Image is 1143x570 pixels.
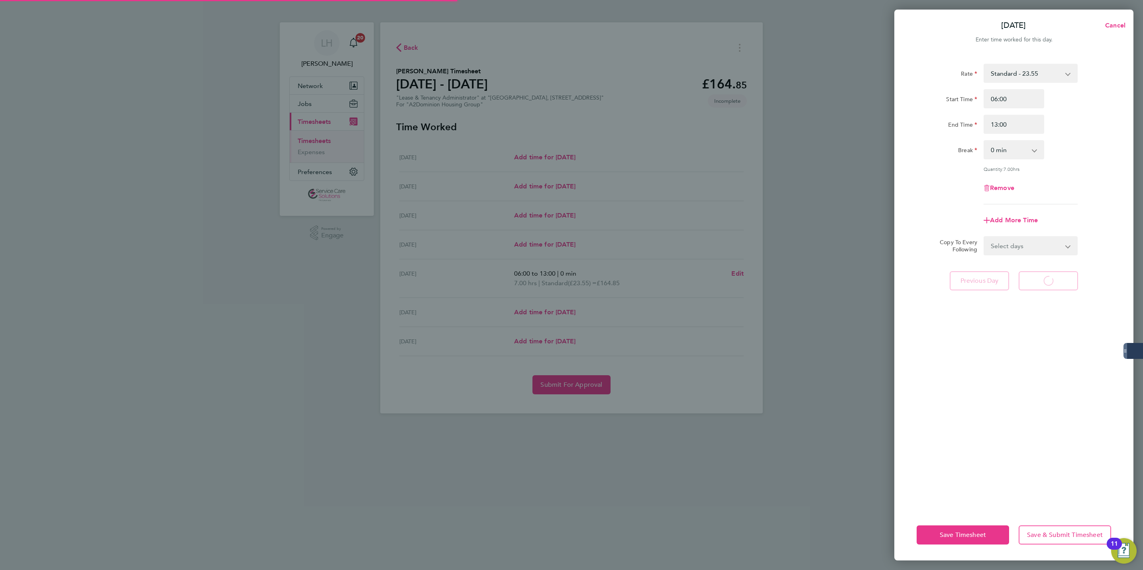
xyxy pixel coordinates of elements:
label: Start Time [946,96,977,105]
div: Quantity: hrs [984,166,1078,172]
div: 11 [1111,544,1118,554]
span: Cancel [1103,22,1125,29]
button: Open Resource Center, 11 new notifications [1111,538,1137,564]
input: E.g. 18:00 [984,115,1044,134]
button: Add More Time [984,217,1038,223]
div: Enter time worked for this day. [894,35,1133,45]
label: Copy To Every Following [933,239,977,253]
span: Save & Submit Timesheet [1027,531,1103,539]
span: Save Timesheet [940,531,986,539]
span: Add More Time [990,216,1038,224]
label: Rate [961,70,977,80]
input: E.g. 08:00 [984,89,1044,108]
button: Remove [984,185,1014,191]
label: Break [958,147,977,156]
span: 7.00 [1004,166,1013,172]
button: Save Timesheet [917,525,1009,545]
p: [DATE] [1001,20,1026,31]
button: Cancel [1092,18,1133,33]
label: End Time [948,121,977,131]
span: Remove [990,184,1014,192]
button: Save & Submit Timesheet [1019,525,1111,545]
